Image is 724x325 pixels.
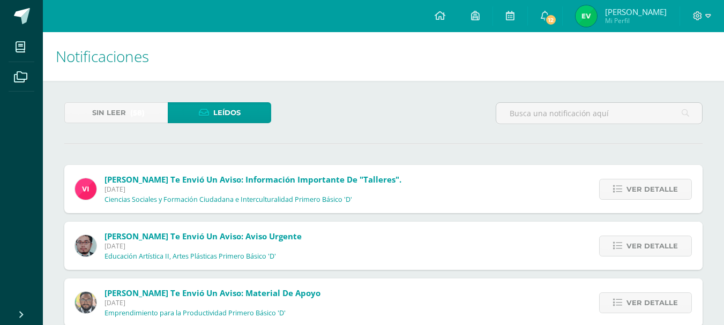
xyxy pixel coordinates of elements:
img: 5fac68162d5e1b6fbd390a6ac50e103d.png [75,235,96,256]
span: [DATE] [105,185,401,194]
span: (58) [130,103,145,123]
span: Mi Perfil [605,16,667,25]
p: Emprendimiento para la Productividad Primero Básico 'D' [105,309,286,318]
span: [DATE] [105,241,302,251]
span: Sin leer [92,103,126,123]
span: Notificaciones [56,46,149,66]
span: [PERSON_NAME] te envió un aviso: Material de apoyo [105,288,320,298]
span: 12 [545,14,557,26]
a: Leídos [168,102,271,123]
img: bd6d0aa147d20350c4821b7c643124fa.png [75,178,96,200]
img: 2dbed10b0cb3ddddc6c666b9f0b18d18.png [576,5,597,27]
span: Ver detalle [626,293,678,313]
p: Educación Artística II, Artes Plásticas Primero Básico 'D' [105,252,276,261]
p: Ciencias Sociales y Formación Ciudadana e Interculturalidad Primero Básico 'D' [105,195,352,204]
span: [PERSON_NAME] te envió un aviso: Información importante de "Talleres". [105,174,401,185]
span: [PERSON_NAME] [605,6,667,17]
input: Busca una notificación aquí [496,103,702,124]
img: 712781701cd376c1a616437b5c60ae46.png [75,292,96,313]
span: Ver detalle [626,179,678,199]
span: Leídos [213,103,241,123]
span: [PERSON_NAME] te envió un aviso: Aviso urgente [105,231,302,241]
span: [DATE] [105,298,320,307]
span: Ver detalle [626,236,678,256]
a: Sin leer(58) [64,102,168,123]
